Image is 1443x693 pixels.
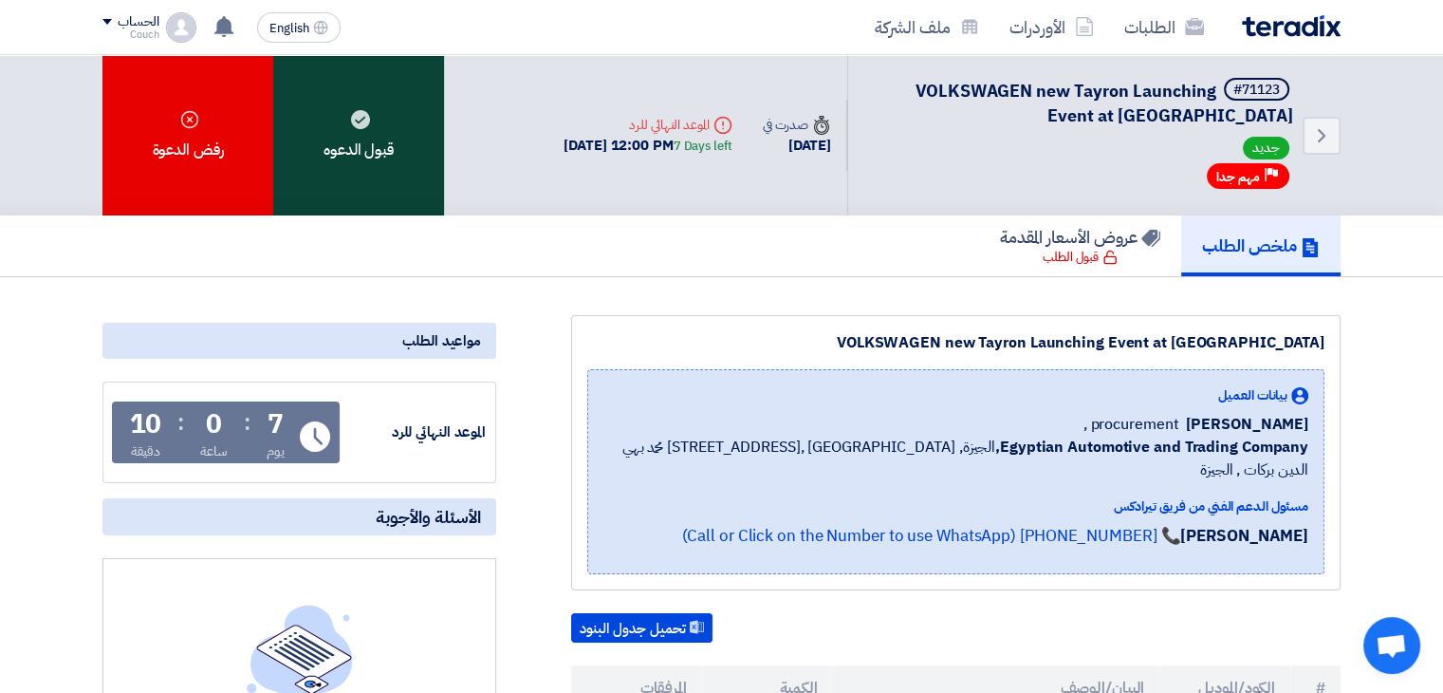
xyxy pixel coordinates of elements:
[1000,226,1160,248] h5: عروض الأسعار المقدمة
[871,78,1293,127] h5: VOLKSWAGEN new Tayron Launching Event at Azha
[916,78,1293,128] span: VOLKSWAGEN new Tayron Launching Event at [GEOGRAPHIC_DATA]
[1181,215,1341,276] a: ملخص الطلب
[1243,137,1289,159] span: جديد
[587,331,1324,354] div: VOLKSWAGEN new Tayron Launching Event at [GEOGRAPHIC_DATA]
[1233,84,1280,97] div: #71123
[376,506,481,528] span: الأسئلة والأجوبة
[1043,248,1118,267] div: قبول الطلب
[681,524,1180,548] a: 📞 [PHONE_NUMBER] (Call or Click on the Number to use WhatsApp)
[603,496,1308,516] div: مسئول الدعم الفني من فريق تيرادكس
[177,405,184,440] div: :
[102,55,273,215] div: رفض الدعوة
[994,5,1109,49] a: الأوردرات
[244,405,250,440] div: :
[763,115,831,135] div: صدرت في
[1109,5,1219,49] a: الطلبات
[995,436,1308,459] b: Egyptian Automotive and Trading Company,
[273,55,444,215] div: قبول الدعوه
[118,14,158,30] div: الحساب
[131,441,160,461] div: دقيقة
[674,137,732,156] div: 7 Days left
[1216,168,1260,186] span: مهم جدا
[1180,524,1308,548] strong: [PERSON_NAME]
[860,5,994,49] a: ملف الشركة
[200,441,228,461] div: ساعة
[603,436,1308,481] span: الجيزة, [GEOGRAPHIC_DATA] ,[STREET_ADDRESS] محمد بهي الدين بركات , الجيزة
[206,411,222,438] div: 0
[1363,617,1420,674] a: Open chat
[343,421,486,443] div: الموعد النهائي للرد
[268,411,284,438] div: 7
[1218,385,1287,405] span: بيانات العميل
[130,411,162,438] div: 10
[571,613,712,644] button: تحميل جدول البنود
[257,12,341,43] button: English
[979,215,1181,276] a: عروض الأسعار المقدمة قبول الطلب
[1186,413,1308,436] span: [PERSON_NAME]
[564,115,731,135] div: الموعد النهائي للرد
[1242,15,1341,37] img: Teradix logo
[166,12,196,43] img: profile_test.png
[763,135,831,157] div: [DATE]
[102,323,496,359] div: مواعيد الطلب
[564,135,731,157] div: [DATE] 12:00 PM
[1202,234,1320,256] h5: ملخص الطلب
[267,441,285,461] div: يوم
[269,22,309,35] span: English
[102,29,158,40] div: Couch
[1083,413,1179,436] span: procurement ,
